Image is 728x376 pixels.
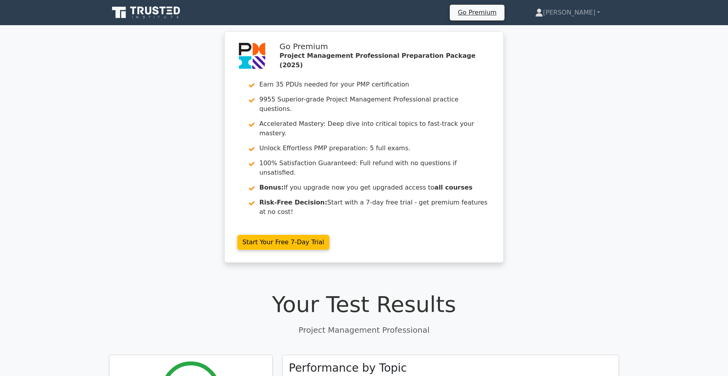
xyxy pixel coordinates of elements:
[109,291,619,317] h1: Your Test Results
[289,361,407,375] h3: Performance by Topic
[237,235,329,250] a: Start Your Free 7-Day Trial
[516,5,619,20] a: [PERSON_NAME]
[109,324,619,336] p: Project Management Professional
[453,7,501,18] a: Go Premium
